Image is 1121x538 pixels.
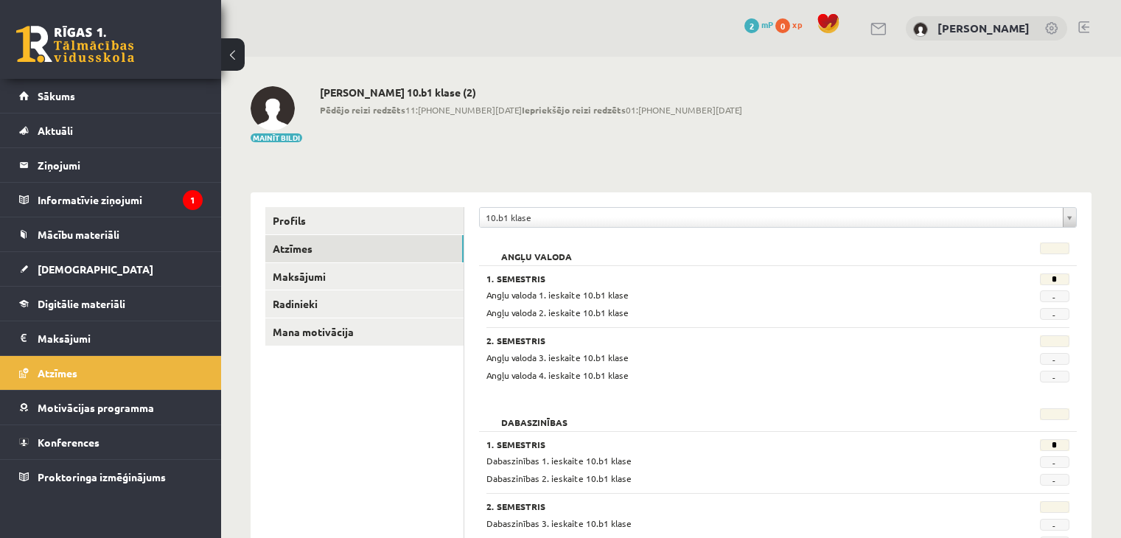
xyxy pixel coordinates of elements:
span: Angļu valoda 3. ieskaite 10.b1 klase [486,352,629,363]
h3: 2. Semestris [486,501,968,511]
span: - [1040,474,1069,486]
a: Konferences [19,425,203,459]
legend: Ziņojumi [38,148,203,182]
a: Sākums [19,79,203,113]
span: - [1040,308,1069,320]
img: Sabīne Eiklone [913,22,928,37]
a: 10.b1 klase [480,208,1076,227]
h2: [PERSON_NAME] 10.b1 klase (2) [320,86,742,99]
span: Aktuāli [38,124,73,137]
a: Maksājumi [265,263,464,290]
a: Proktoringa izmēģinājums [19,460,203,494]
span: Sākums [38,89,75,102]
a: Mana motivācija [265,318,464,346]
span: Angļu valoda 4. ieskaite 10.b1 klase [486,369,629,381]
legend: Maksājumi [38,321,203,355]
b: Pēdējo reizi redzēts [320,104,405,116]
h2: Dabaszinības [486,408,582,423]
a: 0 xp [775,18,809,30]
span: - [1040,371,1069,382]
a: Aktuāli [19,113,203,147]
span: Dabaszinības 1. ieskaite 10.b1 klase [486,455,632,467]
a: Radinieki [265,290,464,318]
h3: 1. Semestris [486,439,968,450]
a: [PERSON_NAME] [937,21,1030,35]
span: Atzīmes [38,366,77,380]
span: - [1040,456,1069,468]
a: Rīgas 1. Tālmācības vidusskola [16,26,134,63]
span: Konferences [38,436,99,449]
span: mP [761,18,773,30]
span: 2 [744,18,759,33]
span: Motivācijas programma [38,401,154,414]
a: Motivācijas programma [19,391,203,425]
span: Mācību materiāli [38,228,119,241]
a: Profils [265,207,464,234]
span: 11:[PHONE_NUMBER][DATE] 01:[PHONE_NUMBER][DATE] [320,103,742,116]
h2: Angļu valoda [486,242,587,257]
span: - [1040,519,1069,531]
i: 1 [183,190,203,210]
span: [DEMOGRAPHIC_DATA] [38,262,153,276]
a: Digitālie materiāli [19,287,203,321]
button: Mainīt bildi [251,133,302,142]
a: Atzīmes [265,235,464,262]
img: Sabīne Eiklone [251,86,295,130]
span: Dabaszinības 2. ieskaite 10.b1 klase [486,472,632,484]
a: Informatīvie ziņojumi1 [19,183,203,217]
b: Iepriekšējo reizi redzēts [522,104,626,116]
span: Angļu valoda 2. ieskaite 10.b1 klase [486,307,629,318]
span: Digitālie materiāli [38,297,125,310]
span: Angļu valoda 1. ieskaite 10.b1 klase [486,289,629,301]
h3: 2. Semestris [486,335,968,346]
h3: 1. Semestris [486,273,968,284]
span: - [1040,353,1069,365]
a: [DEMOGRAPHIC_DATA] [19,252,203,286]
a: Atzīmes [19,356,203,390]
a: Ziņojumi [19,148,203,182]
legend: Informatīvie ziņojumi [38,183,203,217]
span: Dabaszinības 3. ieskaite 10.b1 klase [486,517,632,529]
a: Maksājumi [19,321,203,355]
span: - [1040,290,1069,302]
a: 2 mP [744,18,773,30]
span: xp [792,18,802,30]
a: Mācību materiāli [19,217,203,251]
span: 0 [775,18,790,33]
span: Proktoringa izmēģinājums [38,470,166,483]
span: 10.b1 klase [486,208,1057,227]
